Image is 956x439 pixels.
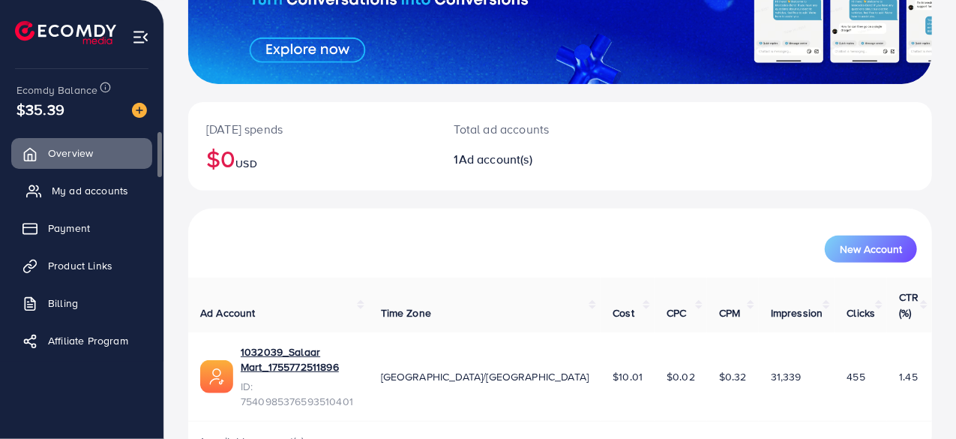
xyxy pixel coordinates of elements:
[771,305,823,320] span: Impression
[613,369,643,384] span: $10.01
[454,152,604,167] h2: 1
[206,120,418,138] p: [DATE] spends
[719,369,747,384] span: $0.32
[11,288,152,318] a: Billing
[241,344,357,375] a: 1032039_Salaar Mart_1755772511896
[11,138,152,168] a: Overview
[206,144,418,173] h2: $0
[459,151,532,167] span: Ad account(s)
[16,98,64,120] span: $35.39
[16,83,97,98] span: Ecomdy Balance
[719,305,740,320] span: CPM
[454,120,604,138] p: Total ad accounts
[840,244,902,254] span: New Account
[241,379,357,410] span: ID: 7540985376593510401
[52,183,128,198] span: My ad accounts
[235,156,256,171] span: USD
[48,296,78,311] span: Billing
[847,369,865,384] span: 455
[132,29,149,46] img: menu
[847,305,875,320] span: Clicks
[48,333,128,348] span: Affiliate Program
[381,369,589,384] span: [GEOGRAPHIC_DATA]/[GEOGRAPHIC_DATA]
[200,360,233,393] img: ic-ads-acc.e4c84228.svg
[11,213,152,243] a: Payment
[899,369,918,384] span: 1.45
[11,326,152,356] a: Affiliate Program
[825,236,917,263] button: New Account
[11,251,152,281] a: Product Links
[381,305,431,320] span: Time Zone
[613,305,634,320] span: Cost
[48,146,93,161] span: Overview
[667,369,695,384] span: $0.02
[11,176,152,206] a: My ad accounts
[200,305,256,320] span: Ad Account
[15,21,116,44] img: logo
[899,290,919,320] span: CTR (%)
[667,305,686,320] span: CPC
[771,369,802,384] span: 31,339
[48,221,90,236] span: Payment
[892,371,945,428] iframe: Chat
[48,258,112,273] span: Product Links
[132,103,147,118] img: image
